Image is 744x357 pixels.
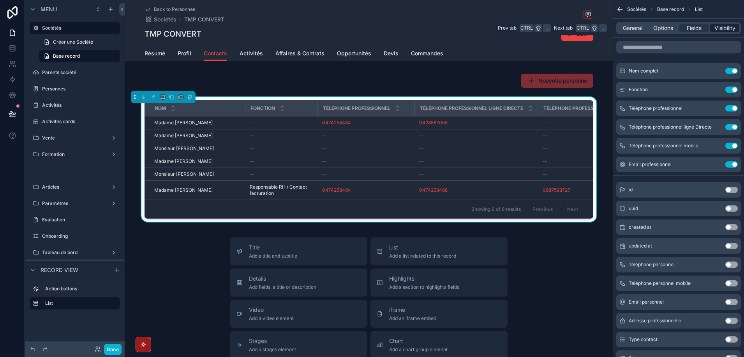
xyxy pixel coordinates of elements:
[154,187,240,193] a: Madame [PERSON_NAME]
[42,217,118,223] label: Evaluation
[184,16,224,23] a: TMP CONVERT
[543,171,640,177] a: --
[543,145,547,152] span: --
[600,25,606,31] span: .
[389,275,459,283] span: Highlights
[249,244,297,251] span: Title
[322,120,351,126] a: 0474258484
[30,197,120,210] a: Paramètres
[543,145,640,152] a: --
[249,337,296,345] span: Stages
[154,133,240,139] a: Madame [PERSON_NAME]
[250,120,313,126] a: --
[30,246,120,259] a: Tableau de bord
[653,24,673,32] span: Options
[249,306,294,314] span: Video
[45,300,114,306] label: List
[154,158,213,164] span: Madame [PERSON_NAME]
[145,28,201,39] h1: TMP CONVERT
[249,315,294,322] span: Add a video element
[623,24,642,32] span: General
[419,187,448,193] a: 0474258488
[30,115,120,128] a: Activités cards
[322,187,410,193] a: 0474258484
[389,306,436,314] span: iframe
[240,49,263,57] span: Activités
[322,145,410,152] a: --
[543,133,547,139] span: --
[629,318,681,324] span: Adresse professionnelle
[30,214,120,226] a: Evaluation
[419,133,424,139] span: --
[178,49,191,57] span: Profil
[30,66,120,79] a: Parents société
[240,46,263,62] a: Activités
[42,69,118,76] label: Parents société
[25,279,125,317] div: scrollable content
[543,158,640,164] a: --
[145,49,165,57] span: Résumé
[45,286,117,292] label: Action buttons
[498,25,517,31] span: Prev tab
[30,181,120,193] a: Articles
[250,171,254,177] span: --
[629,124,712,130] span: Téléphone professionnel ligne Directe
[249,253,297,259] span: Add a title and subtitle
[543,133,640,139] a: --
[411,49,443,57] span: Commandes
[30,83,120,95] a: Personnes
[629,105,682,111] span: Téléphone professionnel
[275,49,324,57] span: Affaires & Contrats
[42,86,118,92] label: Personnes
[687,24,702,32] span: Fields
[629,143,698,149] span: Téléphone professionnel mobile
[337,46,371,62] a: Opportunités
[30,99,120,111] a: Activités
[322,171,327,177] span: --
[322,187,351,193] a: 0474258484
[250,133,254,139] span: --
[543,158,547,164] span: --
[30,22,120,34] a: Sociétés
[384,49,398,57] span: Devis
[53,39,93,45] span: Créer une Société
[420,105,523,111] span: Téléphone professionnel ligne Directe
[322,171,410,177] a: --
[419,158,533,164] a: --
[419,171,424,177] span: --
[145,46,165,62] a: Résumé
[695,6,703,12] span: List
[250,120,254,126] span: --
[155,105,166,111] span: Nom
[53,53,80,59] span: Base record
[543,187,640,193] a: 0687593727
[250,184,313,196] span: Responsable RH / Contact facturation
[389,253,456,259] span: Add a list related to this record
[42,233,118,239] label: Onboarding
[657,6,684,12] span: Base record
[154,120,213,126] span: Madame [PERSON_NAME]
[154,158,240,164] a: Madame [PERSON_NAME]
[154,171,214,177] span: Monsieur [PERSON_NAME]
[250,171,313,177] a: --
[204,49,227,57] span: Contacts
[39,36,120,48] a: Créer une Société
[154,6,195,12] span: Back to Personnes
[389,337,448,345] span: Chart
[322,120,410,126] a: 0474258484
[42,184,108,190] label: Articles
[145,16,176,23] a: Sociétés
[154,16,176,23] span: Sociétés
[154,187,213,193] span: Madame [PERSON_NAME]
[249,275,316,283] span: Details
[322,133,327,139] span: --
[629,336,658,343] span: Type contact
[370,269,508,297] button: HighlightsAdd a section to highlights fields
[145,6,195,12] a: Back to Personnes
[249,346,296,353] span: Add a stages element
[42,118,118,125] label: Activités cards
[41,266,78,274] span: Record view
[576,24,590,32] span: Ctrl
[389,315,436,322] span: Add an iframe embed
[154,171,240,177] a: Monsieur [PERSON_NAME]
